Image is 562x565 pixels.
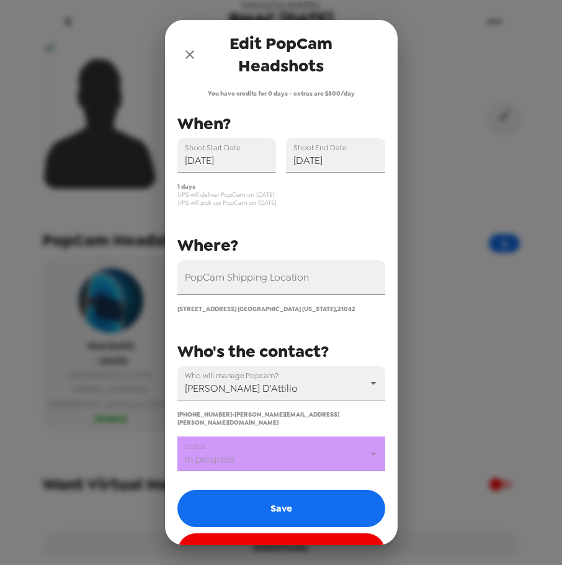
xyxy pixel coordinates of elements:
[185,370,279,381] label: Who will manage Popcam?
[177,366,385,400] div: [PERSON_NAME] D'Attilio
[177,138,277,173] input: Choose date, selected date is Sep 3, 2025
[177,490,385,527] button: Save
[177,410,234,418] span: [PHONE_NUMBER] •
[177,199,385,207] span: UPS will pick up PopCam on [DATE]
[177,305,355,313] span: [STREET_ADDRESS] [GEOGRAPHIC_DATA] [US_STATE] , 21042
[293,142,347,153] label: Shoot End Date
[177,234,238,256] span: Where?
[202,32,360,77] span: Edit PopCam Headshots
[177,183,385,191] span: 1 days
[177,436,385,471] div: in progress
[286,138,385,173] input: Choose date, selected date is Sep 3, 2025
[185,441,205,451] label: Status
[208,89,355,97] span: You have credits for 0 days - extras are $800/day
[177,340,329,363] span: Who's the contact?
[177,191,385,199] span: UPS will deliver PopCam on [DATE]
[177,410,339,427] span: [PERSON_NAME][EMAIL_ADDRESS][PERSON_NAME][DOMAIN_NAME]
[177,112,231,135] span: When?
[177,42,202,67] button: close
[185,142,240,153] label: Shoot Start Date
[177,260,385,295] input: Turf Valley Resort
